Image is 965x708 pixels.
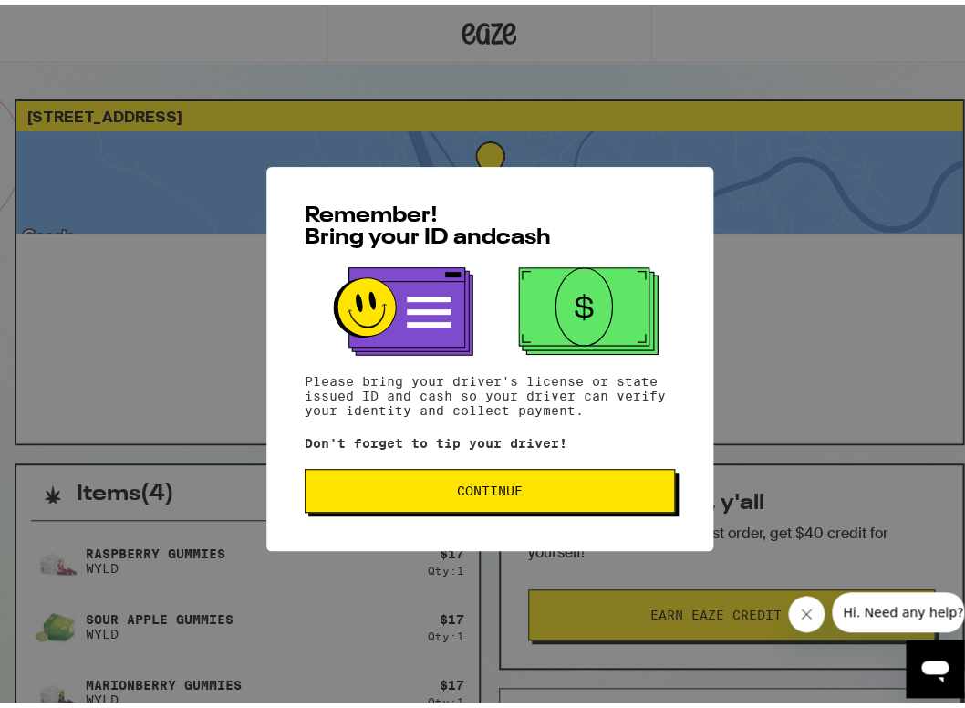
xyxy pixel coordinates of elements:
iframe: Message from company [832,588,964,628]
p: Don't forget to tip your driver! [305,432,675,446]
iframe: Button to launch messaging window [906,635,964,693]
span: Continue [457,480,523,493]
button: Continue [305,464,675,508]
span: Remember! Bring your ID and cash [305,201,551,245]
p: Please bring your driver's license or state issued ID and cash so your driver can verify your ide... [305,370,675,413]
iframe: Close message [788,591,825,628]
